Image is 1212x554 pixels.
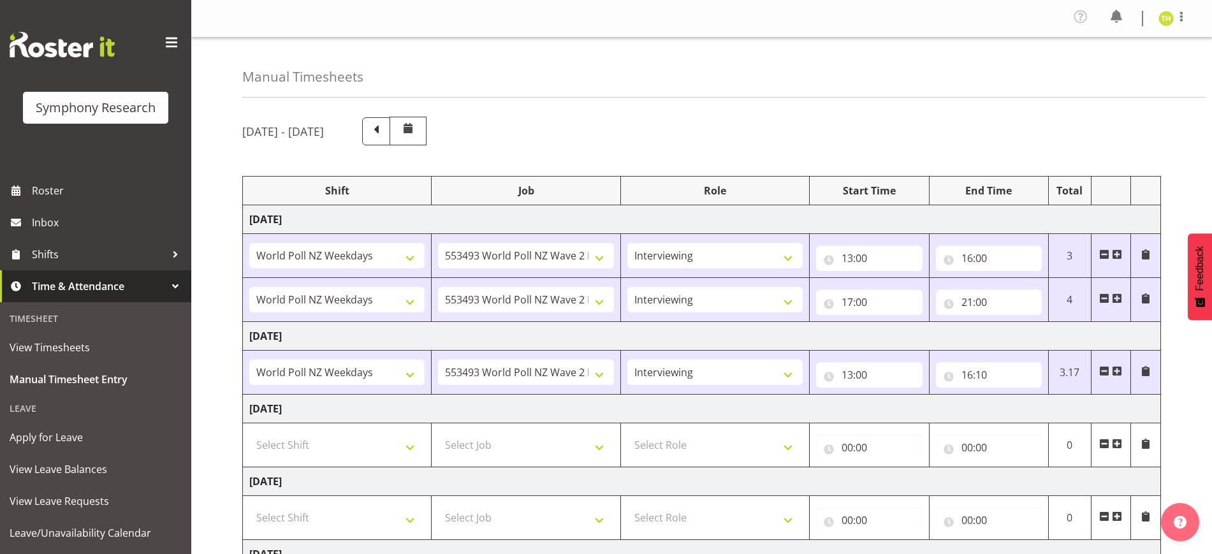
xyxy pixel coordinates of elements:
[816,289,922,315] input: Click to select...
[3,395,188,421] div: Leave
[816,435,922,460] input: Click to select...
[10,338,182,357] span: View Timesheets
[1055,183,1084,198] div: Total
[10,32,115,57] img: Rosterit website logo
[3,485,188,517] a: View Leave Requests
[242,124,324,138] h5: [DATE] - [DATE]
[3,332,188,363] a: View Timesheets
[1188,233,1212,320] button: Feedback - Show survey
[1194,246,1206,291] span: Feedback
[10,428,182,447] span: Apply for Leave
[627,183,803,198] div: Role
[242,69,363,84] h4: Manual Timesheets
[36,98,156,117] div: Symphony Research
[32,213,185,232] span: Inbox
[1048,234,1091,278] td: 3
[10,492,182,511] span: View Leave Requests
[243,205,1161,234] td: [DATE]
[1048,496,1091,540] td: 0
[3,517,188,549] a: Leave/Unavailability Calendar
[1174,516,1186,528] img: help-xxl-2.png
[816,245,922,271] input: Click to select...
[1048,351,1091,395] td: 3.17
[936,245,1042,271] input: Click to select...
[32,245,166,264] span: Shifts
[3,305,188,332] div: Timesheet
[10,523,182,543] span: Leave/Unavailability Calendar
[243,395,1161,423] td: [DATE]
[243,467,1161,496] td: [DATE]
[1048,278,1091,322] td: 4
[243,322,1161,351] td: [DATE]
[10,460,182,479] span: View Leave Balances
[32,277,166,296] span: Time & Attendance
[438,183,613,198] div: Job
[936,183,1042,198] div: End Time
[3,363,188,395] a: Manual Timesheet Entry
[3,421,188,453] a: Apply for Leave
[936,507,1042,533] input: Click to select...
[3,453,188,485] a: View Leave Balances
[816,183,922,198] div: Start Time
[936,362,1042,388] input: Click to select...
[816,507,922,533] input: Click to select...
[816,362,922,388] input: Click to select...
[32,181,185,200] span: Roster
[10,370,182,389] span: Manual Timesheet Entry
[936,435,1042,460] input: Click to select...
[936,289,1042,315] input: Click to select...
[249,183,425,198] div: Shift
[1158,11,1174,26] img: tristan-healley11868.jpg
[1048,423,1091,467] td: 0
